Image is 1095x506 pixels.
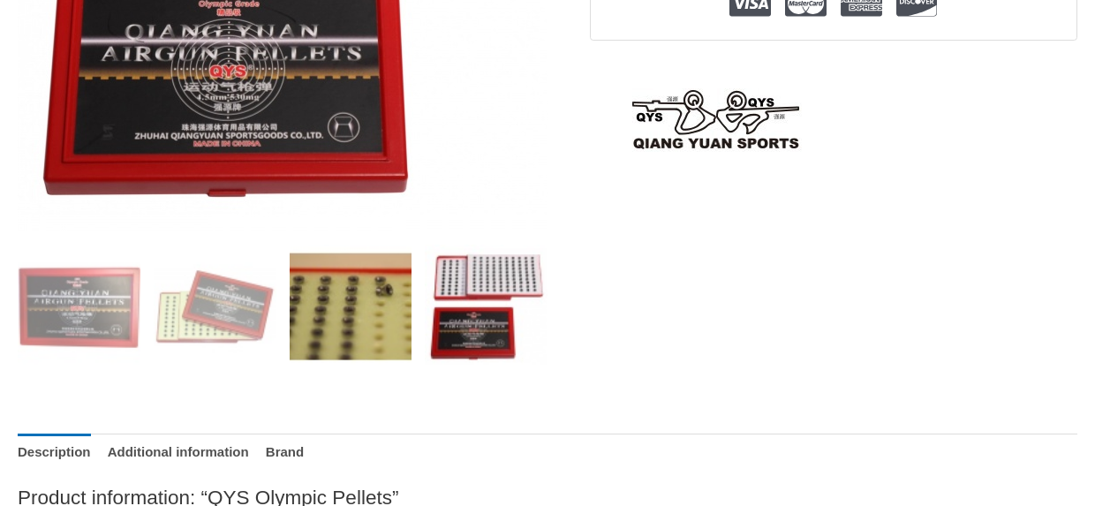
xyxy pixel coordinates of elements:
a: Brand [266,434,304,472]
img: QYS Olympic Pellets - Image 3 [290,245,412,367]
a: QYS [590,88,844,152]
a: Additional information [108,434,249,472]
img: QYS Olympic Pellets - Image 2 [154,245,276,367]
img: QYS Olympic Pellets - Image 4 [425,245,547,367]
iframe: Customer reviews powered by Trustpilot [590,54,1077,75]
a: Description [18,434,91,472]
img: QYS Olympic Pellets [18,245,140,367]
